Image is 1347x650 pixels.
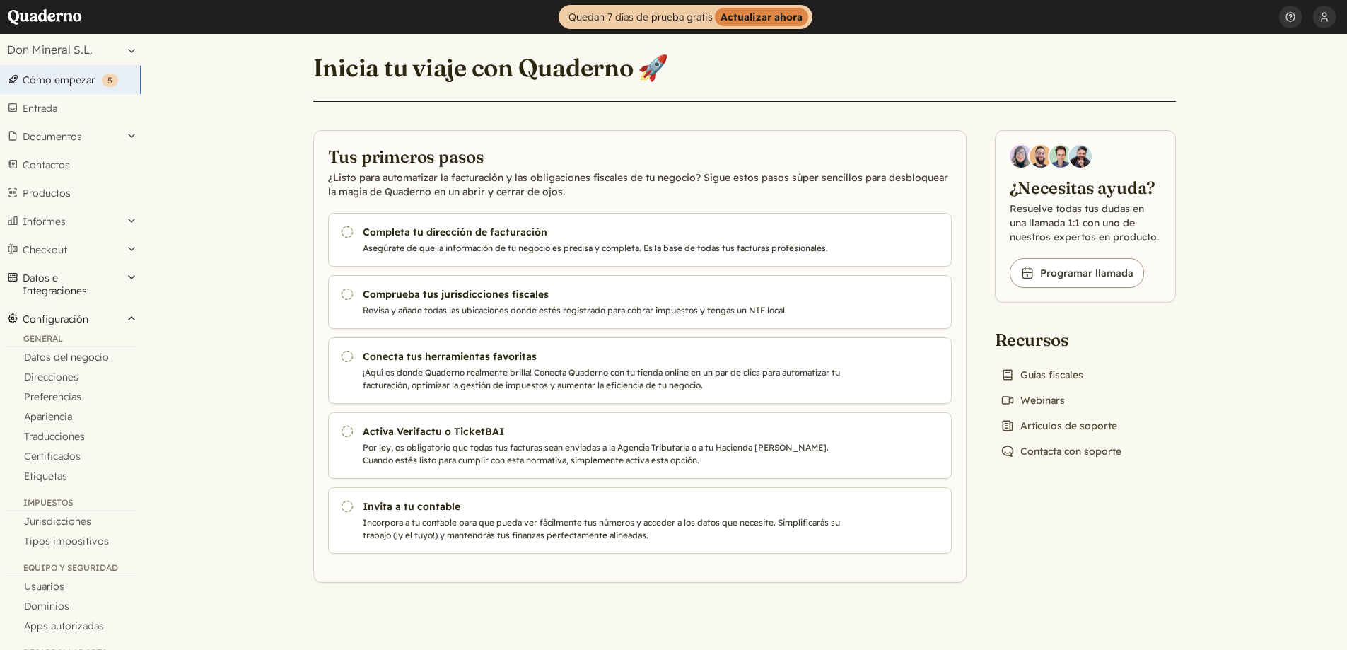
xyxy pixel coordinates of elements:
[328,170,952,199] p: ¿Listo para automatizar la facturación y las obligaciones fiscales de tu negocio? Sigue estos pas...
[995,390,1071,410] a: Webinars
[363,516,845,542] p: Incorpora a tu contable para que pueda ver fácilmente tus números y acceder a los datos que neces...
[363,366,845,392] p: ¡Aquí es donde Quaderno realmente brilla! Conecta Quaderno con tu tienda online en un par de clic...
[328,275,952,329] a: Comprueba tus jurisdicciones fiscales Revisa y añade todas las ubicaciones donde estés registrado...
[328,487,952,554] a: Invita a tu contable Incorpora a tu contable para que pueda ver fácilmente tus números y acceder ...
[328,145,952,168] h2: Tus primeros pasos
[1010,258,1144,288] a: Programar llamada
[313,52,669,83] h1: Inicia tu viaje con Quaderno 🚀
[363,304,845,317] p: Revisa y añade todas las ubicaciones donde estés registrado para cobrar impuestos y tengas un NIF...
[363,349,845,364] h3: Conecta tus herramientas favoritas
[995,416,1123,436] a: Artículos de soporte
[363,225,845,239] h3: Completa tu dirección de facturación
[363,441,845,467] p: Por ley, es obligatorio que todas tus facturas sean enviadas a la Agencia Tributaria o a tu Hacie...
[1010,145,1032,168] img: Diana Carrasco, Account Executive at Quaderno
[107,75,112,86] span: 5
[995,365,1089,385] a: Guías fiscales
[1030,145,1052,168] img: Jairo Fumero, Account Executive at Quaderno
[328,213,952,267] a: Completa tu dirección de facturación Asegúrate de que la información de tu negocio es precisa y c...
[363,424,845,439] h3: Activa Verifactu o TicketBAI
[6,497,136,511] div: Impuestos
[328,337,952,404] a: Conecta tus herramientas favoritas ¡Aquí es donde Quaderno realmente brilla! Conecta Quaderno con...
[1010,176,1161,199] h2: ¿Necesitas ayuda?
[328,412,952,479] a: Activa Verifactu o TicketBAI Por ley, es obligatorio que todas tus facturas sean enviadas a la Ag...
[995,328,1127,351] h2: Recursos
[559,5,812,29] a: Quedan 7 días de prueba gratisActualizar ahora
[363,287,845,301] h3: Comprueba tus jurisdicciones fiscales
[995,441,1127,461] a: Contacta con soporte
[6,562,136,576] div: Equipo y seguridad
[363,499,845,513] h3: Invita a tu contable
[1010,202,1161,244] p: Resuelve todas tus dudas en una llamada 1:1 con uno de nuestros expertos en producto.
[715,8,808,26] strong: Actualizar ahora
[363,242,845,255] p: Asegúrate de que la información de tu negocio es precisa y completa. Es la base de todas tus fact...
[6,333,136,347] div: General
[1049,145,1072,168] img: Ivo Oltmans, Business Developer at Quaderno
[1069,145,1092,168] img: Javier Rubio, DevRel at Quaderno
